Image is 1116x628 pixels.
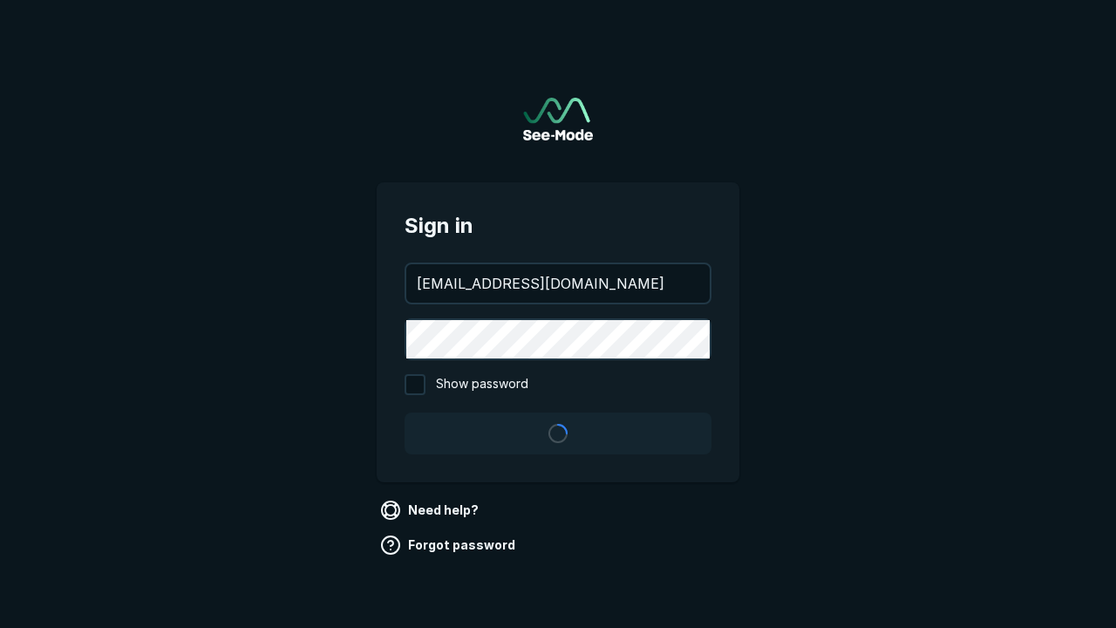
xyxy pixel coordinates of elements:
a: Go to sign in [523,98,593,140]
span: Sign in [405,210,711,242]
a: Need help? [377,496,486,524]
span: Show password [436,374,528,395]
input: your@email.com [406,264,710,303]
a: Forgot password [377,531,522,559]
img: See-Mode Logo [523,98,593,140]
